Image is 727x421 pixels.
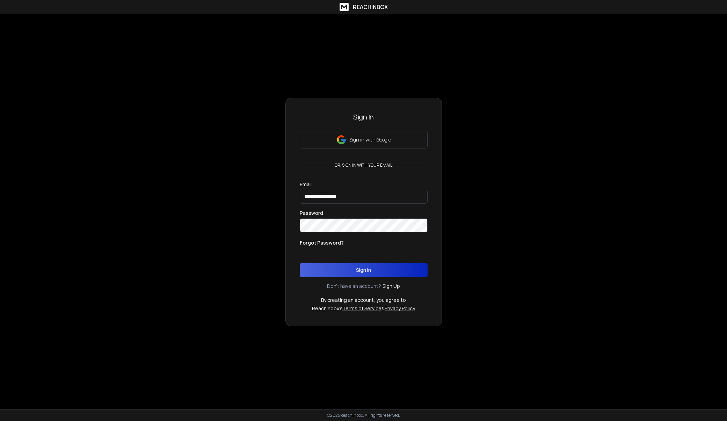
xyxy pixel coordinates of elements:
[300,211,323,216] label: Password
[300,239,344,246] p: Forgot Password?
[312,305,415,312] p: ReachInbox's &
[332,162,395,168] p: or, sign in with your email
[383,283,400,290] a: Sign Up
[300,112,428,122] h3: Sign In
[342,305,381,312] a: Terms of Service
[327,413,400,418] p: © 2025 Reachinbox. All rights reserved.
[321,297,406,304] p: By creating an account, you agree to
[300,263,428,277] button: Sign In
[340,3,388,11] a: ReachInbox
[349,136,391,143] p: Sign in with Google
[300,131,428,148] button: Sign in with Google
[385,305,415,312] a: Privacy Policy
[327,283,381,290] p: Don't have an account?
[353,3,388,11] h1: ReachInbox
[300,182,312,187] label: Email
